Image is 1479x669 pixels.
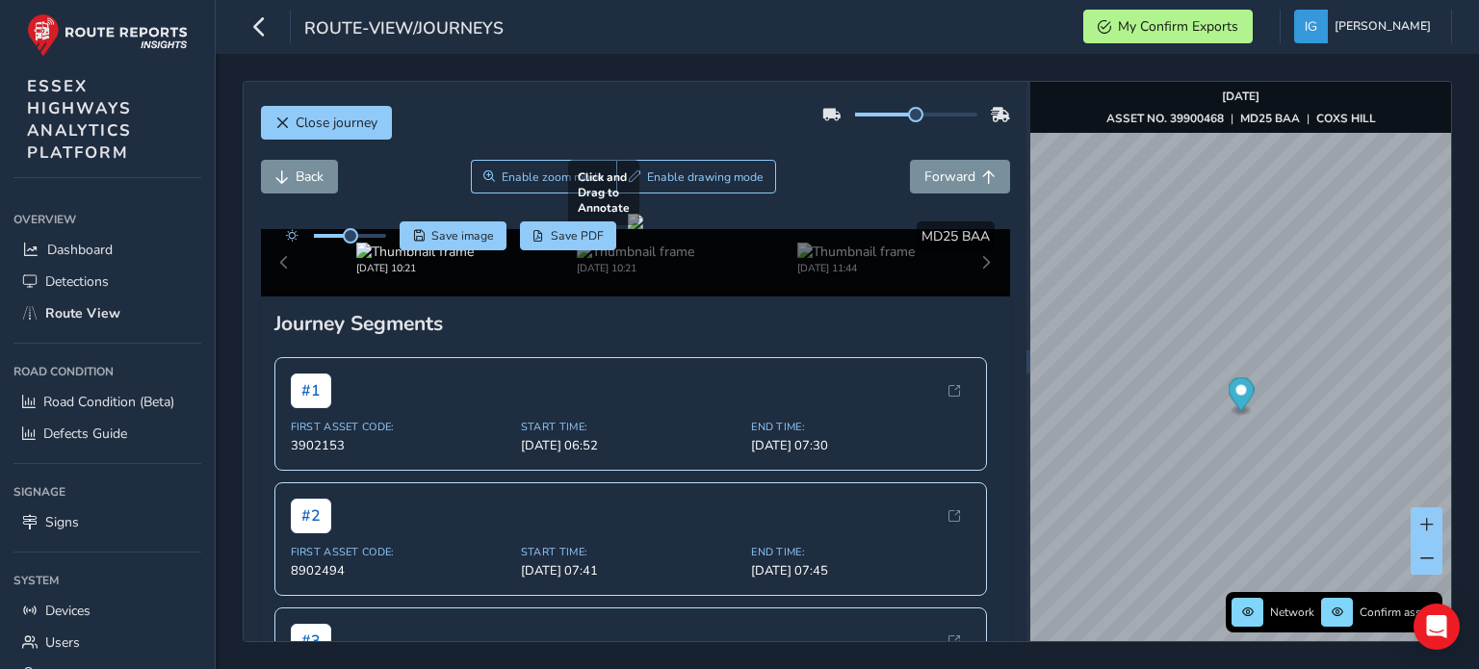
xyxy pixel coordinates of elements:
[291,545,509,559] span: First Asset Code:
[13,205,201,234] div: Overview
[521,562,739,579] span: [DATE] 07:41
[13,506,201,538] a: Signs
[521,420,739,434] span: Start Time:
[471,160,616,193] button: Zoom
[910,160,1010,193] button: Forward
[13,566,201,595] div: System
[291,499,331,533] span: # 2
[261,160,338,193] button: Back
[45,272,109,291] span: Detections
[577,261,694,275] div: [DATE] 10:21
[1294,10,1328,43] img: diamond-layout
[751,420,970,434] span: End Time:
[1270,605,1314,620] span: Network
[43,425,127,443] span: Defects Guide
[520,221,617,250] button: PDF
[13,357,201,386] div: Road Condition
[13,418,201,450] a: Defects Guide
[13,477,201,506] div: Signage
[1222,89,1259,104] strong: [DATE]
[577,243,694,261] img: Thumbnail frame
[751,545,970,559] span: End Time:
[45,602,91,620] span: Devices
[1229,377,1255,417] div: Map marker
[521,437,739,454] span: [DATE] 06:52
[13,234,201,266] a: Dashboard
[1294,10,1438,43] button: [PERSON_NAME]
[291,437,509,454] span: 3902153
[47,241,113,259] span: Dashboard
[647,169,764,185] span: Enable drawing mode
[1316,111,1376,126] strong: COXS HILL
[27,13,188,57] img: rr logo
[1106,111,1224,126] strong: ASSET NO. 39900468
[751,562,970,579] span: [DATE] 07:45
[356,261,474,275] div: [DATE] 10:21
[261,106,392,140] button: Close journey
[291,624,331,658] span: # 3
[1335,10,1431,43] span: [PERSON_NAME]
[1118,17,1238,36] span: My Confirm Exports
[45,513,79,531] span: Signs
[13,595,201,627] a: Devices
[291,562,509,579] span: 8902494
[45,633,80,652] span: Users
[27,75,132,164] span: ESSEX HIGHWAYS ANALYTICS PLATFORM
[13,297,201,329] a: Route View
[924,167,975,186] span: Forward
[1360,605,1437,620] span: Confirm assets
[13,627,201,658] a: Users
[521,545,739,559] span: Start Time:
[1414,604,1460,650] div: Open Intercom Messenger
[502,169,604,185] span: Enable zoom mode
[797,243,915,261] img: Thumbnail frame
[797,261,915,275] div: [DATE] 11:44
[551,228,604,244] span: Save PDF
[921,227,990,245] span: MD25 BAA
[296,114,377,132] span: Close journey
[356,243,474,261] img: Thumbnail frame
[291,373,331,408] span: # 1
[1083,10,1253,43] button: My Confirm Exports
[304,16,504,43] span: route-view/journeys
[1240,111,1300,126] strong: MD25 BAA
[13,386,201,418] a: Road Condition (Beta)
[13,266,201,297] a: Detections
[274,310,997,337] div: Journey Segments
[291,420,509,434] span: First Asset Code:
[400,221,506,250] button: Save
[296,167,324,186] span: Back
[43,393,174,411] span: Road Condition (Beta)
[1106,111,1376,126] div: | |
[751,437,970,454] span: [DATE] 07:30
[45,304,120,322] span: Route View
[616,160,777,193] button: Draw
[431,228,494,244] span: Save image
